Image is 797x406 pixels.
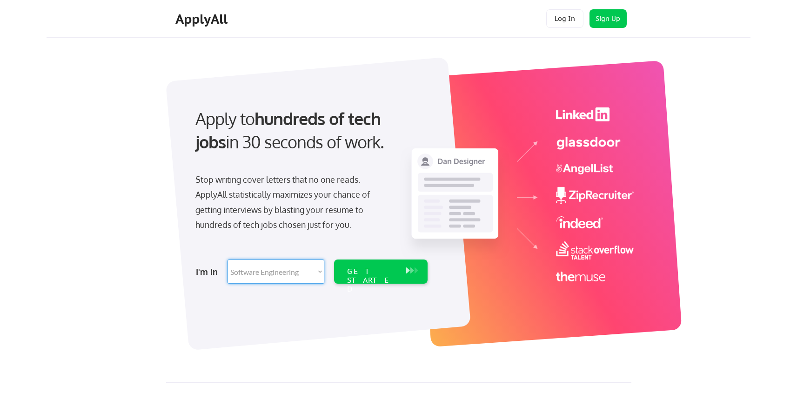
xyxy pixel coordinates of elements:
[175,11,230,27] div: ApplyAll
[195,107,424,154] div: Apply to in 30 seconds of work.
[347,267,397,294] div: GET STARTED
[195,172,387,233] div: Stop writing cover letters that no one reads. ApplyAll statistically maximizes your chance of get...
[546,9,583,28] button: Log In
[589,9,627,28] button: Sign Up
[195,108,385,152] strong: hundreds of tech jobs
[196,264,222,279] div: I'm in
